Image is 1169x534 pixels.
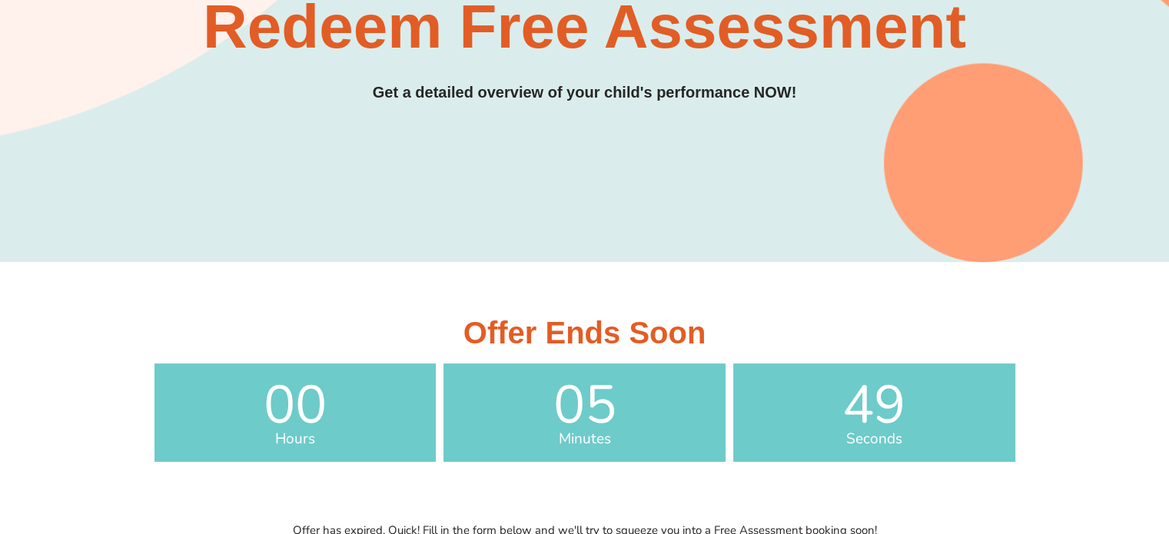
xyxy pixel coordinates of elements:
[443,379,726,432] span: 05
[154,432,437,446] span: Hours
[154,379,437,432] span: 00
[58,81,1111,104] h3: Get a detailed overview of your child's performance NOW!
[733,432,1015,446] span: Seconds
[154,317,1015,348] h3: Offer Ends Soon
[443,432,726,446] span: Minutes
[913,361,1169,534] iframe: Chat Widget
[733,379,1015,432] span: 49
